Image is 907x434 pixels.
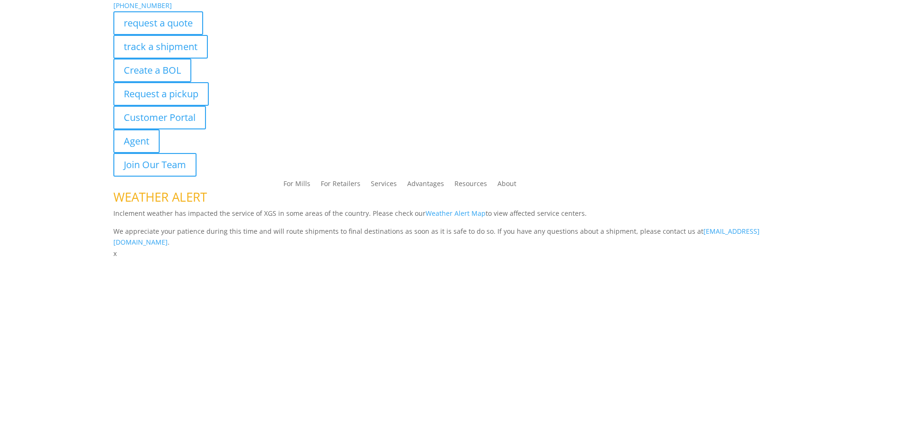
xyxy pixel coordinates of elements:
[113,153,197,177] a: Join Our Team
[113,278,794,289] p: Complete the form below and a member of our team will be in touch within 24 hours.
[113,188,207,205] span: WEATHER ALERT
[113,35,208,59] a: track a shipment
[113,11,203,35] a: request a quote
[113,259,794,278] h1: Contact Us
[426,209,486,218] a: Weather Alert Map
[113,248,794,259] p: x
[113,129,160,153] a: Agent
[113,59,191,82] a: Create a BOL
[113,106,206,129] a: Customer Portal
[407,180,444,191] a: Advantages
[371,180,397,191] a: Services
[454,180,487,191] a: Resources
[283,180,310,191] a: For Mills
[113,1,172,10] a: [PHONE_NUMBER]
[113,208,794,226] p: Inclement weather has impacted the service of XGS in some areas of the country. Please check our ...
[113,226,794,248] p: We appreciate your patience during this time and will route shipments to final destinations as so...
[497,180,516,191] a: About
[321,180,360,191] a: For Retailers
[113,82,209,106] a: Request a pickup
